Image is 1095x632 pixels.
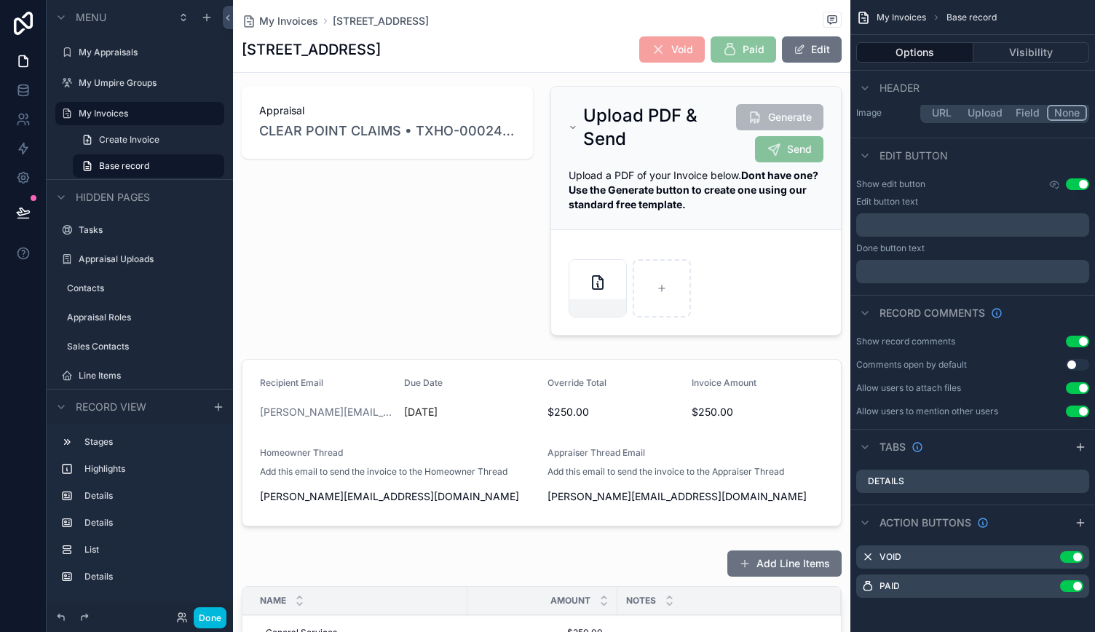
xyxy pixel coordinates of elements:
span: Notes [626,595,656,607]
span: Header [879,81,920,95]
span: Record comments [879,306,985,320]
label: Done button text [856,242,925,254]
div: Allow users to attach files [856,382,961,394]
span: Tabs [879,440,906,454]
label: Line Items [79,370,216,382]
label: Appraisal Uploads [79,253,216,265]
div: Show record comments [856,336,955,347]
a: My Invoices [242,14,318,28]
a: Create Invoice [73,128,224,151]
label: My Invoices [79,108,216,119]
div: scrollable content [856,260,1089,283]
label: List [84,544,213,556]
div: Allow users to mention other users [856,406,998,417]
span: Edit button [879,149,948,163]
label: Paid [879,580,900,592]
button: None [1047,105,1087,121]
label: Highlights [84,463,213,475]
a: [STREET_ADDRESS] [333,14,429,28]
label: Edit button text [856,196,918,208]
span: Create Invoice [99,134,159,146]
label: Details [84,490,213,502]
label: Image [856,107,914,119]
span: Hidden pages [76,190,150,205]
span: Base record [946,12,997,23]
label: My Appraisals [79,47,216,58]
button: Visibility [973,42,1090,63]
button: Field [1009,105,1048,121]
span: My Invoices [877,12,926,23]
label: Stages [84,436,213,448]
button: Done [194,607,226,628]
button: URL [922,105,961,121]
label: Details [84,517,213,529]
label: Show edit button [856,178,925,190]
label: Tasks [79,224,216,236]
button: Edit [782,36,842,63]
a: Base record [73,154,224,178]
span: My Invoices [259,14,318,28]
button: Upload [961,105,1009,121]
span: Name [260,595,286,607]
span: Menu [76,10,106,25]
span: Action buttons [879,516,971,530]
span: Amount [550,595,590,607]
div: Comments open by default [856,359,967,371]
label: Void [879,551,901,563]
div: scrollable content [856,213,1089,237]
label: Contacts [67,283,216,294]
label: Details [868,475,904,487]
label: Details [84,571,213,582]
h1: [STREET_ADDRESS] [242,39,381,60]
label: Appraisal Roles [67,312,216,323]
label: Sales Contacts [67,341,216,352]
span: Record view [76,400,146,414]
div: scrollable content [47,424,233,603]
label: My Umpire Groups [79,77,216,89]
span: Base record [99,160,149,172]
button: Options [856,42,973,63]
